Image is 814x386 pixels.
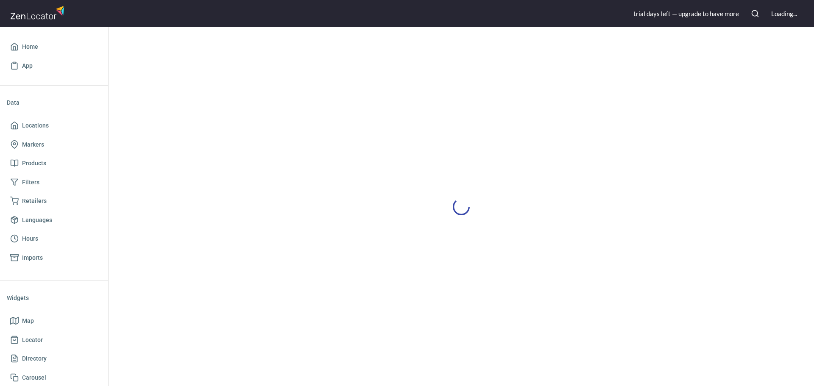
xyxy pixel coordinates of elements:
[22,335,43,345] span: Locator
[22,196,47,206] span: Retailers
[22,42,38,52] span: Home
[7,288,101,308] li: Widgets
[7,211,101,230] a: Languages
[22,215,52,225] span: Languages
[22,139,44,150] span: Markers
[22,61,33,71] span: App
[771,9,797,18] div: Loading...
[10,3,67,22] img: zenlocator
[7,154,101,173] a: Products
[22,372,46,383] span: Carousel
[7,248,101,267] a: Imports
[7,173,101,192] a: Filters
[7,92,101,113] li: Data
[7,116,101,135] a: Locations
[746,4,764,23] button: Search
[7,56,101,75] a: App
[22,177,39,188] span: Filters
[7,330,101,350] a: Locator
[7,37,101,56] a: Home
[22,233,38,244] span: Hours
[22,353,47,364] span: Directory
[7,229,101,248] a: Hours
[633,9,739,18] div: trial day s left — upgrade to have more
[22,316,34,326] span: Map
[22,158,46,169] span: Products
[7,192,101,211] a: Retailers
[7,311,101,330] a: Map
[7,135,101,154] a: Markers
[22,120,49,131] span: Locations
[22,253,43,263] span: Imports
[7,349,101,368] a: Directory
